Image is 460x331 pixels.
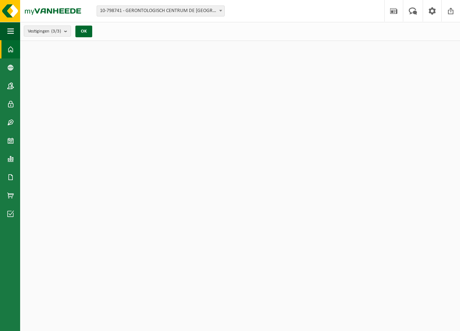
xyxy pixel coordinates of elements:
span: Vestigingen [28,26,61,37]
span: 10-798741 - GERONTOLOGISCH CENTRUM DE HAAN VZW - DROGENBOS [97,5,225,16]
span: 10-798741 - GERONTOLOGISCH CENTRUM DE HAAN VZW - DROGENBOS [97,6,224,16]
count: (3/3) [51,29,61,34]
button: Vestigingen(3/3) [24,26,71,37]
button: OK [75,26,92,37]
